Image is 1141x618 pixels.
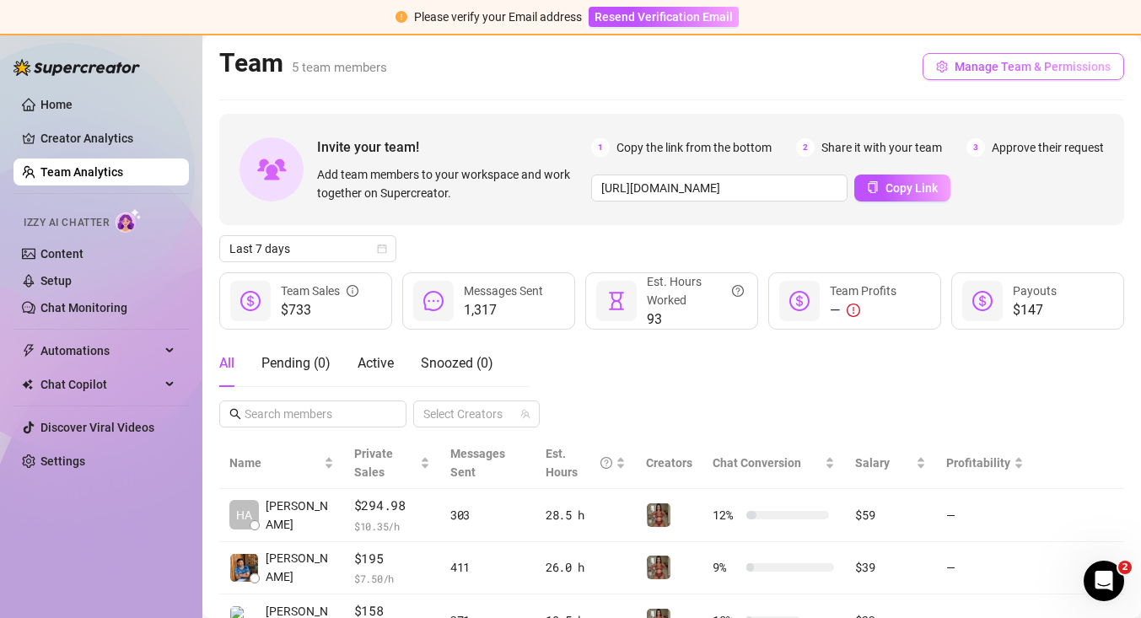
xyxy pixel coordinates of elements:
[13,59,140,76] img: logo-BBDzfeDw.svg
[358,355,394,371] span: Active
[421,355,493,371] span: Snoozed ( 0 )
[354,447,393,479] span: Private Sales
[966,138,985,157] span: 3
[1013,300,1057,320] span: $147
[40,125,175,152] a: Creator Analytics
[261,353,331,373] div: Pending ( 0 )
[219,353,234,373] div: All
[116,208,142,233] img: AI Chatter
[1118,561,1132,574] span: 2
[266,549,334,586] span: [PERSON_NAME]
[347,282,358,300] span: info-circle
[713,456,801,470] span: Chat Conversion
[24,215,109,231] span: Izzy AI Chatter
[219,438,344,489] th: Name
[354,518,430,535] span: $ 10.35 /h
[546,558,627,577] div: 26.0 h
[855,558,925,577] div: $39
[317,165,584,202] span: Add team members to your workspace and work together on Supercreator.
[606,291,627,311] span: hourglass
[236,506,252,524] span: HA
[219,47,387,79] h2: Team
[936,542,1034,595] td: —
[240,291,261,311] span: dollar-circle
[936,489,1034,542] td: —
[354,549,430,569] span: $195
[464,284,543,298] span: Messages Sent
[245,405,383,423] input: Search members
[855,456,890,470] span: Salary
[281,300,358,320] span: $733
[450,506,525,524] div: 303
[847,304,860,317] span: exclamation-circle
[713,506,740,524] span: 12 %
[40,337,160,364] span: Automations
[450,558,525,577] div: 411
[520,409,530,419] span: team
[992,138,1104,157] span: Approve their request
[636,438,702,489] th: Creators
[40,98,73,111] a: Home
[354,496,430,516] span: $294.98
[229,454,320,472] span: Name
[40,247,83,261] a: Content
[955,60,1111,73] span: Manage Team & Permissions
[1013,284,1057,298] span: Payouts
[414,8,582,26] div: Please verify your Email address
[855,506,925,524] div: $59
[616,138,772,157] span: Copy the link from the bottom
[40,165,123,179] a: Team Analytics
[40,274,72,288] a: Setup
[946,456,1010,470] span: Profitability
[972,291,993,311] span: dollar-circle
[600,444,612,481] span: question-circle
[647,503,670,527] img: Greek
[292,60,387,75] span: 5 team members
[229,408,241,420] span: search
[396,11,407,23] span: exclamation-circle
[647,272,744,309] div: Est. Hours Worked
[867,181,879,193] span: copy
[281,282,358,300] div: Team Sales
[40,301,127,314] a: Chat Monitoring
[1084,561,1124,601] iframe: Intercom live chat
[229,236,386,261] span: Last 7 days
[40,371,160,398] span: Chat Copilot
[22,344,35,357] span: thunderbolt
[377,244,387,254] span: calendar
[830,300,896,320] div: —
[230,554,258,582] img: Chester Tagayun…
[450,447,505,479] span: Messages Sent
[830,284,896,298] span: Team Profits
[354,570,430,587] span: $ 7.50 /h
[821,138,942,157] span: Share it with your team
[936,61,948,73] span: setting
[647,556,670,579] img: Greek
[595,10,733,24] span: Resend Verification Email
[854,175,950,202] button: Copy Link
[266,497,334,534] span: [PERSON_NAME]
[713,558,740,577] span: 9 %
[317,137,591,158] span: Invite your team!
[885,181,938,195] span: Copy Link
[40,421,154,434] a: Discover Viral Videos
[546,506,627,524] div: 28.5 h
[423,291,444,311] span: message
[789,291,810,311] span: dollar-circle
[40,454,85,468] a: Settings
[796,138,815,157] span: 2
[647,309,744,330] span: 93
[22,379,33,390] img: Chat Copilot
[923,53,1124,80] button: Manage Team & Permissions
[464,300,543,320] span: 1,317
[589,7,739,27] button: Resend Verification Email
[732,272,744,309] span: question-circle
[591,138,610,157] span: 1
[546,444,613,481] div: Est. Hours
